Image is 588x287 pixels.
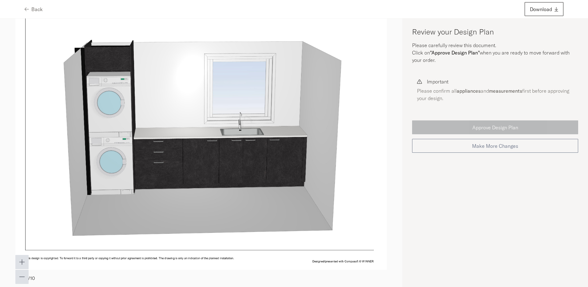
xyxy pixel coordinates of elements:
p: Important [417,78,573,85]
button: Make More Changes [412,139,578,153]
p: Please carefully review this document. Click on when you are ready to move forward with your order. [412,42,578,64]
span: Download [530,7,552,12]
span: Make More Changes [472,143,518,148]
button: Download [525,2,563,16]
span: Back [31,7,43,12]
p: Page 2 / 10 [15,270,387,285]
b: "Approve Design Plan" [430,50,480,56]
b: appliances [457,88,481,94]
h4: Review your Design Plan [412,26,578,37]
b: measurements [489,88,522,94]
p: Please confirm all and first before approving your design. [417,87,573,102]
button: Back [25,2,43,16]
